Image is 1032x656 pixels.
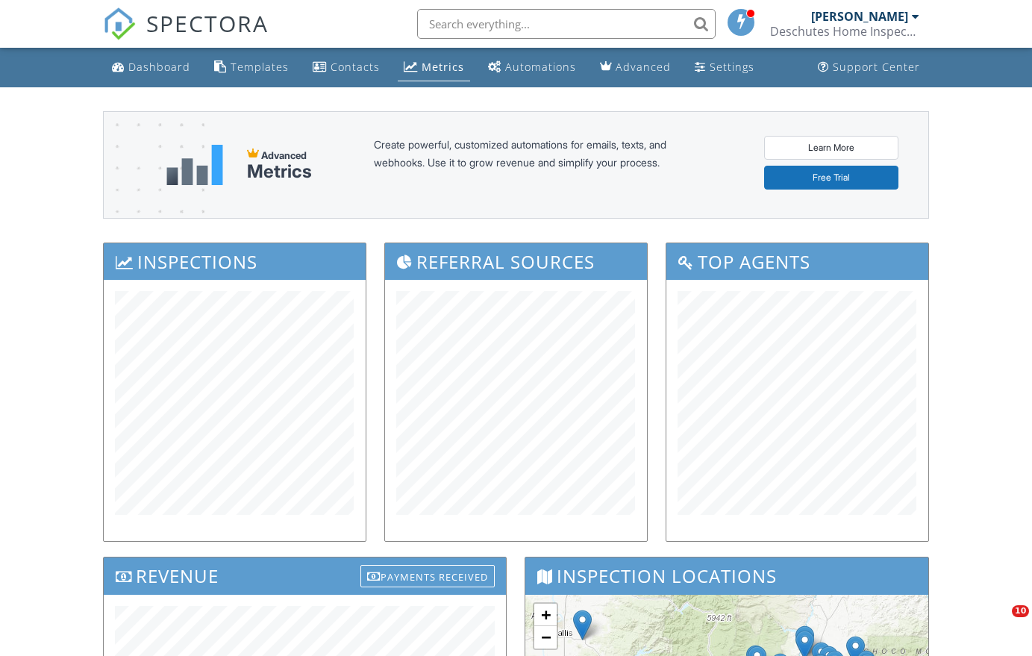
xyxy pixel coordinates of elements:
a: Settings [689,54,760,81]
h3: Revenue [104,557,506,594]
div: Dashboard [128,60,190,74]
img: advanced-banner-bg-f6ff0eecfa0ee76150a1dea9fec4b49f333892f74bc19f1b897a312d7a1b2ff3.png [104,112,204,277]
a: Automations (Basic) [482,54,582,81]
a: Templates [208,54,295,81]
div: Payments Received [360,565,495,587]
a: Support Center [812,54,926,81]
div: Metrics [247,161,312,182]
h3: Inspection Locations [525,557,928,594]
img: metrics-aadfce2e17a16c02574e7fc40e4d6b8174baaf19895a402c862ea781aae8ef5b.svg [166,145,223,185]
a: Dashboard [106,54,196,81]
h3: Inspections [104,243,366,280]
div: Automations [505,60,576,74]
a: Advanced [594,54,677,81]
div: Support Center [833,60,920,74]
h3: Referral Sources [385,243,647,280]
span: SPECTORA [146,7,269,39]
a: Free Trial [764,166,898,190]
a: Metrics [398,54,470,81]
div: Contacts [331,60,380,74]
input: Search everything... [417,9,716,39]
a: Contacts [307,54,386,81]
span: Advanced [261,149,307,161]
iframe: Intercom live chat [981,605,1017,641]
a: Payments Received [360,561,495,586]
div: [PERSON_NAME] [811,9,908,24]
a: SPECTORA [103,20,269,51]
a: Learn More [764,136,898,160]
div: Metrics [422,60,464,74]
div: Advanced [616,60,671,74]
span: 10 [1012,605,1029,617]
div: Templates [231,60,289,74]
div: Settings [710,60,754,74]
a: Zoom out [534,626,557,649]
img: The Best Home Inspection Software - Spectora [103,7,136,40]
div: Deschutes Home Inspection LLC. [770,24,919,39]
div: Create powerful, customized automations for emails, texts, and webhooks. Use it to grow revenue a... [374,136,702,194]
h3: Top Agents [666,243,928,280]
a: Zoom in [534,604,557,626]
